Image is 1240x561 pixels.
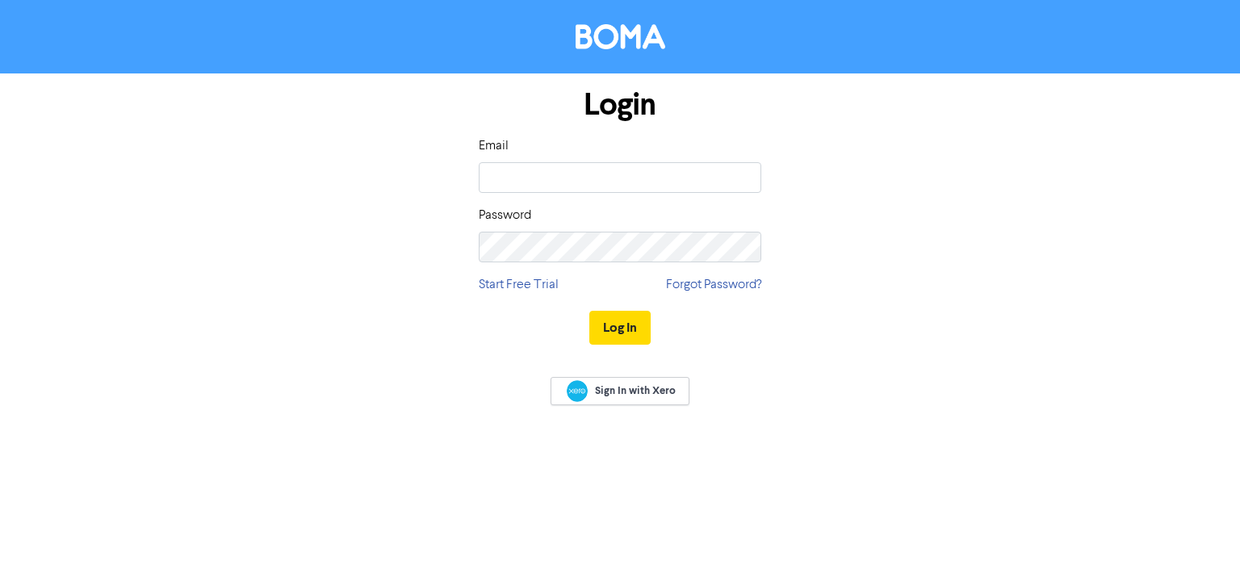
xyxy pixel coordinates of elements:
[479,275,559,295] a: Start Free Trial
[589,311,651,345] button: Log In
[595,383,676,398] span: Sign In with Xero
[551,377,689,405] a: Sign In with Xero
[567,380,588,402] img: Xero logo
[479,86,761,124] h1: Login
[479,136,509,156] label: Email
[576,24,665,49] img: BOMA Logo
[666,275,761,295] a: Forgot Password?
[479,206,531,225] label: Password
